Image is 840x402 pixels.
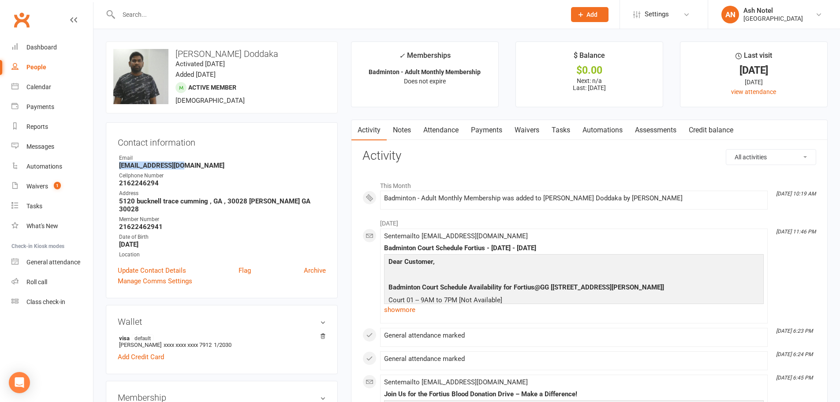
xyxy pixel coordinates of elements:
[11,9,33,31] a: Clubworx
[26,259,80,266] div: General attendance
[119,223,326,231] strong: 21622462941
[116,8,560,21] input: Search...
[721,6,739,23] div: AN
[571,7,609,22] button: Add
[119,251,326,259] div: Location
[384,232,528,240] span: Sent email to [EMAIL_ADDRESS][DOMAIN_NAME]
[26,44,57,51] div: Dashboard
[11,137,93,157] a: Messages
[11,38,93,57] a: Dashboard
[524,77,655,91] p: Next: n/a Last: [DATE]
[369,68,481,75] strong: Badminton - Adult Monthly Membership
[119,189,326,198] div: Address
[404,78,446,85] span: Does not expire
[629,120,683,140] a: Assessments
[26,103,54,110] div: Payments
[119,215,326,224] div: Member Number
[362,149,816,163] h3: Activity
[118,352,164,362] a: Add Credit Card
[132,334,153,342] span: default
[113,49,168,104] img: image1758497318.png
[399,52,405,60] i: ✓
[26,64,46,71] div: People
[465,120,508,140] a: Payments
[683,120,739,140] a: Credit balance
[11,216,93,236] a: What's New
[384,378,528,386] span: Sent email to [EMAIL_ADDRESS][DOMAIN_NAME]
[384,195,764,202] div: Badminton - Adult Monthly Membership was added to [PERSON_NAME] Doddaka by [PERSON_NAME]
[26,163,62,170] div: Automations
[388,258,435,266] span: Dear Customer,
[776,328,813,334] i: [DATE] 6:23 PM
[524,66,655,75] div: $0.00
[384,304,764,316] a: show more
[417,120,465,140] a: Attendance
[26,143,54,150] div: Messages
[11,117,93,137] a: Reports
[119,240,326,248] strong: [DATE]
[776,191,816,197] i: [DATE] 10:19 AM
[26,298,65,305] div: Class check-in
[118,134,326,147] h3: Contact information
[164,342,212,348] span: xxxx xxxx xxxx 7912
[175,60,225,68] time: Activated [DATE]
[388,283,664,291] span: Badminton Court Schedule Availability for Fortius@GG [[STREET_ADDRESS][PERSON_NAME]]
[688,66,819,75] div: [DATE]
[776,229,816,235] i: [DATE] 11:46 PM
[776,351,813,357] i: [DATE] 6:24 PM
[26,278,47,286] div: Roll call
[26,203,42,210] div: Tasks
[776,375,813,381] i: [DATE] 6:45 PM
[118,333,326,349] li: [PERSON_NAME]
[118,317,326,327] h3: Wallet
[362,214,816,228] li: [DATE]
[26,183,48,190] div: Waivers
[119,233,326,241] div: Date of Birth
[545,120,576,140] a: Tasks
[214,342,231,348] span: 1/2030
[576,120,629,140] a: Automations
[188,84,236,91] span: Active member
[11,196,93,216] a: Tasks
[26,123,48,130] div: Reports
[11,177,93,196] a: Waivers 1
[362,177,816,191] li: This Month
[386,295,762,308] p: Court 01 -- 9AM to 7PM [Not Available]
[384,391,764,398] div: Join Us for the Fortius Blood Donation Drive – Make a Difference!
[743,15,803,23] div: [GEOGRAPHIC_DATA]
[11,77,93,97] a: Calendar
[175,71,216,79] time: Added [DATE]
[387,120,417,140] a: Notes
[11,157,93,177] a: Automations
[11,252,93,272] a: General attendance kiosk mode
[743,7,803,15] div: Ash Notel
[113,49,330,59] h3: [PERSON_NAME] Doddaka
[399,50,451,66] div: Memberships
[119,197,326,213] strong: 5120 bucknell trace cumming , GA , 30028 [PERSON_NAME] GA 30028
[9,372,30,393] div: Open Intercom Messenger
[574,50,605,66] div: $ Balance
[119,334,321,342] strong: visa
[26,83,51,90] div: Calendar
[11,292,93,312] a: Class kiosk mode
[508,120,545,140] a: Waivers
[384,244,764,252] div: Badminton Court Schedule Fortius - [DATE] - [DATE]
[351,120,387,140] a: Activity
[26,222,58,229] div: What's New
[11,272,93,292] a: Roll call
[11,97,93,117] a: Payments
[54,182,61,189] span: 1
[11,57,93,77] a: People
[688,77,819,87] div: [DATE]
[731,88,776,95] a: view attendance
[119,154,326,162] div: Email
[586,11,597,18] span: Add
[175,97,245,105] span: [DEMOGRAPHIC_DATA]
[119,162,326,169] strong: [EMAIL_ADDRESS][DOMAIN_NAME]
[118,276,192,286] a: Manage Comms Settings
[119,179,326,187] strong: 2162246294
[239,265,251,276] a: Flag
[645,4,669,24] span: Settings
[304,265,326,276] a: Archive
[384,355,764,363] div: General attendance marked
